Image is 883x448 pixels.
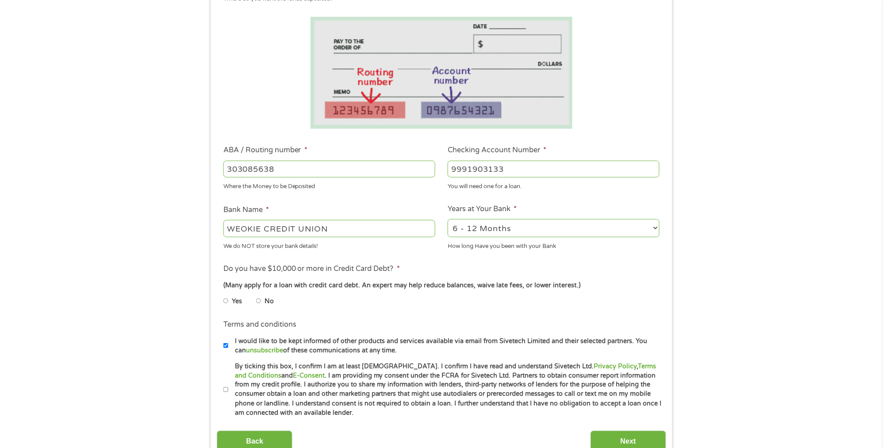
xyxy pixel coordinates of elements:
[223,205,269,215] label: Bank Name
[232,297,242,306] label: Yes
[594,363,637,370] a: Privacy Policy
[246,347,283,354] a: unsubscribe
[223,239,435,251] div: We do NOT store your bank details!
[448,146,546,155] label: Checking Account Number
[448,179,660,191] div: You will need one for a loan.
[228,336,662,355] label: I would like to be kept informed of other products and services available via email from Sivetech...
[228,362,662,418] label: By ticking this box, I confirm I am at least [DEMOGRAPHIC_DATA]. I confirm I have read and unders...
[448,161,660,178] input: 345634636
[223,281,660,290] div: (Many apply for a loan with credit card debt. An expert may help reduce balances, waive late fees...
[223,264,400,274] label: Do you have $10,000 or more in Credit Card Debt?
[223,320,296,329] label: Terms and conditions
[265,297,274,306] label: No
[448,205,517,214] label: Years at Your Bank
[235,363,656,379] a: Terms and Conditions
[448,239,660,251] div: How long Have you been with your Bank
[223,161,435,178] input: 263177916
[293,372,325,379] a: E-Consent
[223,146,307,155] label: ABA / Routing number
[223,179,435,191] div: Where the Money to be Deposited
[311,17,572,129] img: Routing number location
